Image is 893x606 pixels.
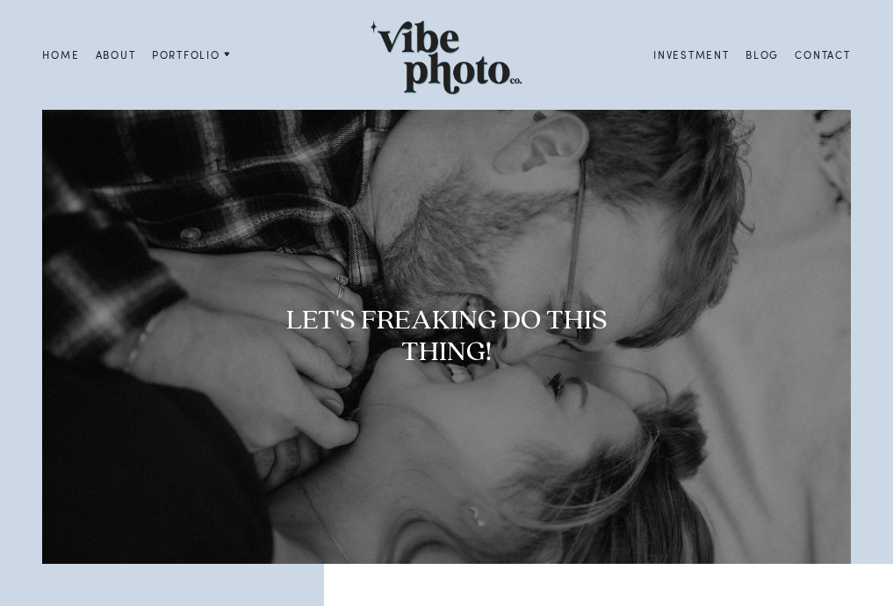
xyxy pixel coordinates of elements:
a: Blog [738,45,787,65]
img: Vibe Photo Co. [371,16,523,95]
span: Portfolio [152,47,220,63]
a: Investment [645,45,738,65]
h1: LET'S FREAKING DO THIS THING! [251,306,642,368]
a: Contact [787,45,859,65]
img: a6ff869d901dac23c472a94ac2f39bc5-b76e1e51-1500.jpg [42,110,850,564]
a: Portfolio [144,45,240,65]
a: About [88,45,144,65]
a: Home [34,45,87,65]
